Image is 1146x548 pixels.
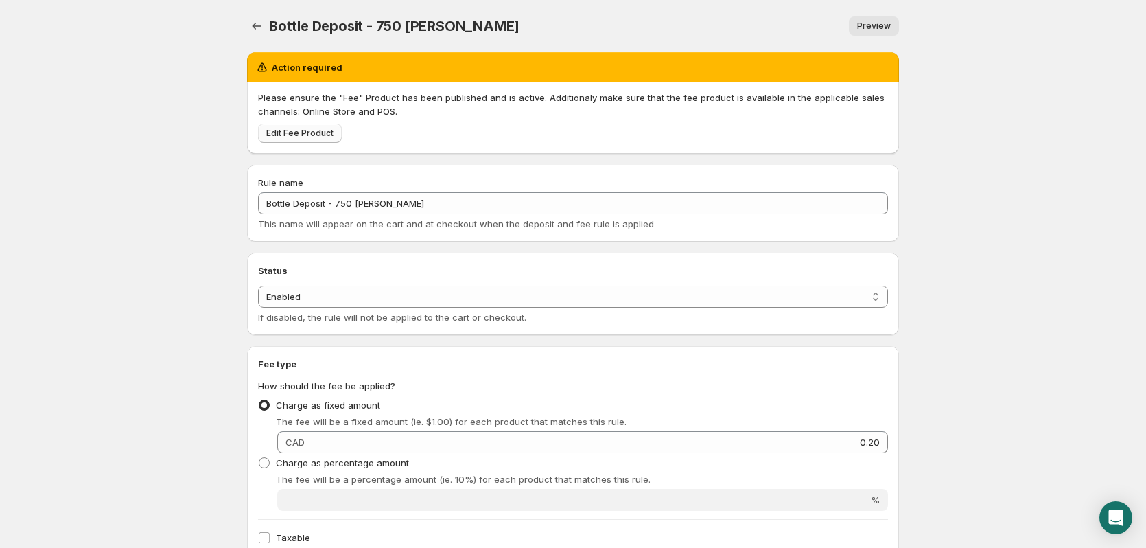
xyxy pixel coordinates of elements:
span: Charge as fixed amount [276,400,380,411]
span: This name will appear on the cart and at checkout when the deposit and fee rule is applied [258,218,654,229]
h2: Action required [272,60,342,74]
span: Edit Fee Product [266,128,334,139]
span: The fee will be a fixed amount (ie. $1.00) for each product that matches this rule. [276,416,627,427]
span: Rule name [258,177,303,188]
p: The fee will be a percentage amount (ie. 10%) for each product that matches this rule. [276,472,888,486]
h2: Fee type [258,357,888,371]
span: Charge as percentage amount [276,457,409,468]
span: Bottle Deposit - 750 [PERSON_NAME] [269,18,519,34]
a: Preview [849,16,899,36]
div: Open Intercom Messenger [1099,501,1132,534]
a: Edit Fee Product [258,124,342,143]
span: Preview [857,21,891,32]
h2: Status [258,264,888,277]
button: Settings [247,16,266,36]
span: % [871,494,880,505]
span: How should the fee be applied? [258,380,395,391]
span: Taxable [276,532,310,543]
p: Please ensure the "Fee" Product has been published and is active. Additionaly make sure that the ... [258,91,888,118]
span: CAD [285,437,305,448]
span: If disabled, the rule will not be applied to the cart or checkout. [258,312,526,323]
